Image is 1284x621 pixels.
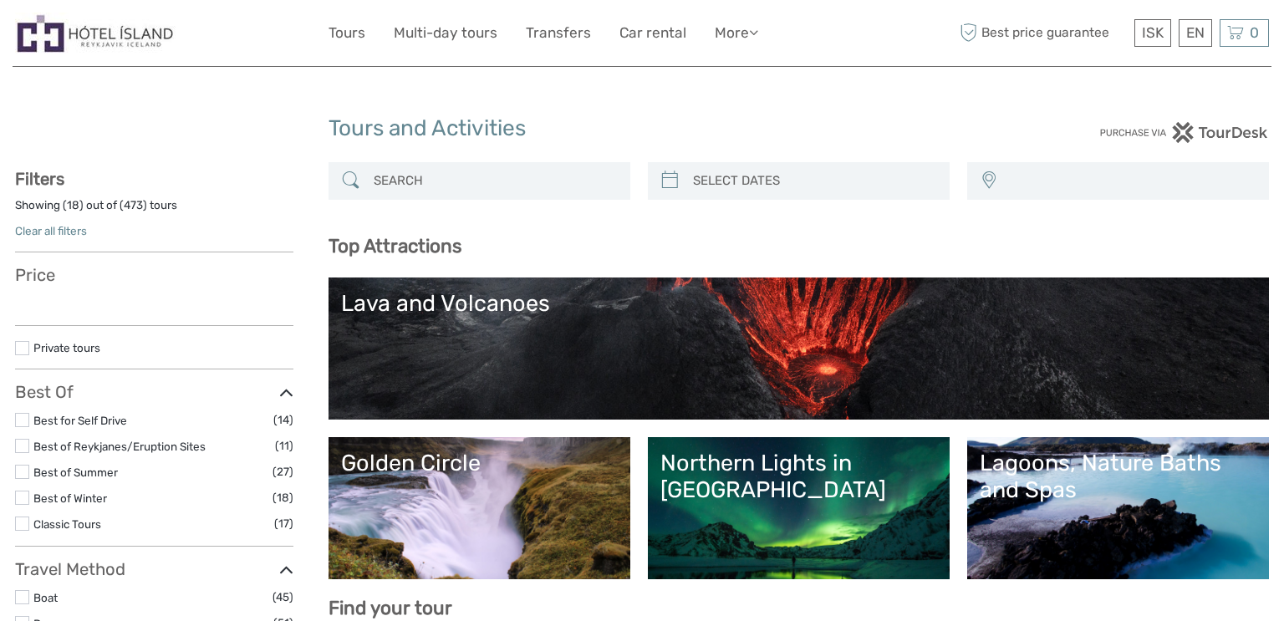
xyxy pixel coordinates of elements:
a: Transfers [526,21,591,45]
span: (11) [275,436,293,456]
span: ISK [1142,24,1164,41]
span: (27) [273,462,293,481]
a: Lagoons, Nature Baths and Spas [980,450,1256,567]
h3: Travel Method [15,559,293,579]
input: SELECT DATES [686,166,941,196]
a: Tours [329,21,365,45]
b: Find your tour [329,597,452,619]
span: (18) [273,488,293,507]
h1: Tours and Activities [329,115,955,142]
label: 18 [67,197,79,213]
a: Clear all filters [15,224,87,237]
div: Northern Lights in [GEOGRAPHIC_DATA] [660,450,937,504]
div: Showing ( ) out of ( ) tours [15,197,293,223]
a: Classic Tours [33,517,101,531]
div: EN [1179,19,1212,47]
a: Car rental [619,21,686,45]
a: Boat [33,591,58,604]
div: Lagoons, Nature Baths and Spas [980,450,1256,504]
label: 473 [124,197,143,213]
div: Golden Circle [341,450,618,476]
span: (17) [274,514,293,533]
input: SEARCH [367,166,622,196]
a: Best for Self Drive [33,414,127,427]
div: Lava and Volcanoes [341,290,1256,317]
a: Best of Winter [33,491,107,505]
span: (14) [273,410,293,430]
b: Top Attractions [329,235,461,257]
img: Hótel Ísland [15,13,176,53]
a: Best of Summer [33,466,118,479]
span: Best price guarantee [955,19,1130,47]
h3: Price [15,265,293,285]
a: More [715,21,758,45]
a: Best of Reykjanes/Eruption Sites [33,440,206,453]
a: Lava and Volcanoes [341,290,1256,407]
strong: Filters [15,169,64,189]
h3: Best Of [15,382,293,402]
img: PurchaseViaTourDesk.png [1099,122,1269,143]
a: Northern Lights in [GEOGRAPHIC_DATA] [660,450,937,567]
a: Private tours [33,341,100,354]
span: 0 [1247,24,1261,41]
a: Golden Circle [341,450,618,567]
a: Multi-day tours [394,21,497,45]
span: (45) [273,588,293,607]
